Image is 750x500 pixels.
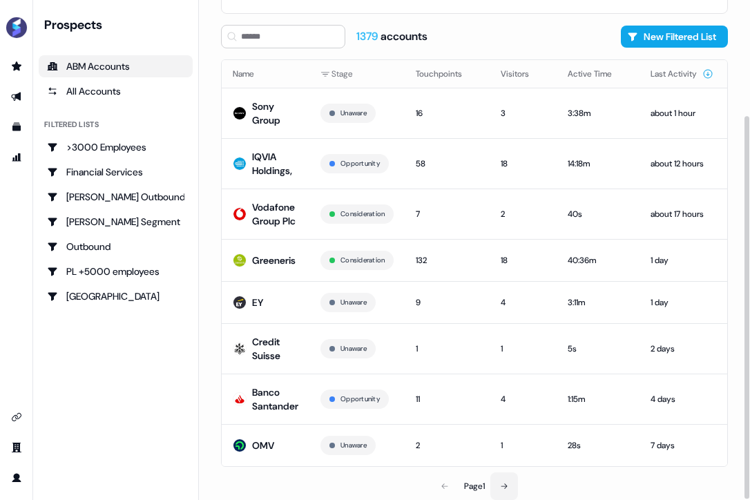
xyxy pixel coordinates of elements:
button: Touchpoints [416,61,479,86]
div: 2 [501,207,546,221]
div: 1 day [651,253,713,267]
div: Sony Group [252,99,298,127]
div: >3000 Employees [47,140,184,154]
div: 1 [501,439,546,452]
button: Opportunity [340,393,380,405]
div: Banco Santander [252,385,298,413]
div: 4 [501,296,546,309]
div: 40s [568,207,628,221]
div: 11 [416,392,479,406]
div: Filtered lists [44,119,99,131]
a: Go to Outbound [39,235,193,258]
a: Go to >3000 Employees [39,136,193,158]
button: Visitors [501,61,546,86]
div: Page 1 [464,479,485,493]
div: IQVIA Holdings, [252,150,298,177]
div: 2 [416,439,479,452]
a: All accounts [39,80,193,102]
th: Name [222,60,309,88]
div: 4 [501,392,546,406]
a: Go to attribution [6,146,28,169]
a: Go to prospects [6,55,28,77]
a: Go to team [6,436,28,459]
div: 16 [416,106,479,120]
button: Consideration [340,208,385,220]
a: Go to Financial Services [39,161,193,183]
button: Opportunity [340,157,380,170]
div: 1:15m [568,392,628,406]
a: Go to Kasper's Segment [39,211,193,233]
div: EY [252,296,263,309]
button: Consideration [340,254,385,267]
div: Vodafone Group Plc [252,200,298,228]
div: [GEOGRAPHIC_DATA] [47,289,184,303]
div: 7 [416,207,479,221]
div: 58 [416,157,479,171]
button: Last Activity [651,61,713,86]
button: Unaware [340,107,367,119]
div: PL +5000 employees [47,265,184,278]
div: Financial Services [47,165,184,179]
div: 3 [501,106,546,120]
a: Go to Kasper's Outbound [39,186,193,208]
button: Active Time [568,61,628,86]
div: 14:18m [568,157,628,171]
div: Outbound [47,240,184,253]
div: 5s [568,342,628,356]
button: New Filtered List [621,26,728,48]
a: Go to integrations [6,406,28,428]
button: Unaware [340,439,367,452]
div: 7 days [651,439,713,452]
div: 18 [501,253,546,267]
div: about 12 hours [651,157,713,171]
div: 18 [501,157,546,171]
div: 2 days [651,342,713,356]
div: about 17 hours [651,207,713,221]
div: [PERSON_NAME] Outbound [47,190,184,204]
div: [PERSON_NAME] Segment [47,215,184,229]
div: Credit Suisse [252,335,298,363]
a: Go to Poland [39,285,193,307]
div: 1 [501,342,546,356]
div: 1 [416,342,479,356]
div: 3:11m [568,296,628,309]
div: Prospects [44,17,193,33]
div: 3:38m [568,106,628,120]
a: Go to outbound experience [6,86,28,108]
div: ABM Accounts [47,59,184,73]
a: Go to templates [6,116,28,138]
div: accounts [356,29,427,44]
div: Greeneris [252,253,296,267]
a: Go to PL +5000 employees [39,260,193,282]
div: about 1 hour [651,106,713,120]
a: ABM Accounts [39,55,193,77]
div: 9 [416,296,479,309]
div: 28s [568,439,628,452]
div: 4 days [651,392,713,406]
div: 40:36m [568,253,628,267]
a: Go to profile [6,467,28,489]
div: All Accounts [47,84,184,98]
div: OMV [252,439,274,452]
div: 132 [416,253,479,267]
button: Unaware [340,296,367,309]
div: 1 day [651,296,713,309]
span: 1379 [356,29,381,44]
button: Unaware [340,343,367,355]
div: Stage [320,67,394,81]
